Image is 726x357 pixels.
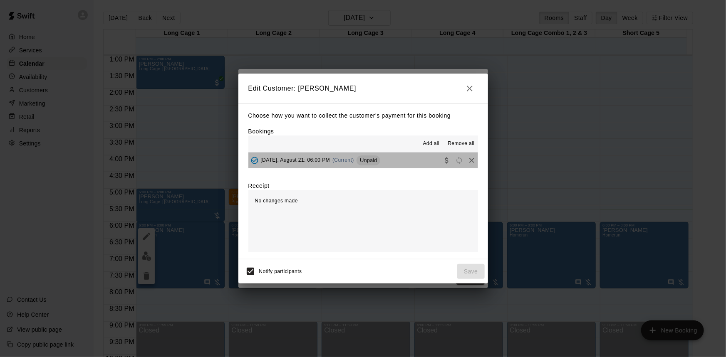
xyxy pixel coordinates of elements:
label: Bookings [248,128,274,135]
span: No changes made [255,198,298,204]
button: Add all [418,137,444,150]
p: Choose how you want to collect the customer's payment for this booking [248,111,478,121]
span: Add all [423,140,440,148]
label: Receipt [248,182,270,190]
span: Reschedule [453,157,466,163]
button: Added - Collect Payment[DATE], August 21: 06:00 PM(Current)UnpaidCollect paymentRescheduleRemove [248,153,478,168]
span: Unpaid [357,157,380,163]
button: Remove all [444,137,478,150]
button: Added - Collect Payment [248,154,261,167]
span: [DATE], August 21: 06:00 PM [261,157,330,163]
span: Remove [466,157,478,163]
span: Collect payment [441,157,453,163]
span: Notify participants [259,268,302,274]
h2: Edit Customer: [PERSON_NAME] [238,74,488,103]
span: (Current) [332,157,354,163]
span: Remove all [448,140,474,148]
